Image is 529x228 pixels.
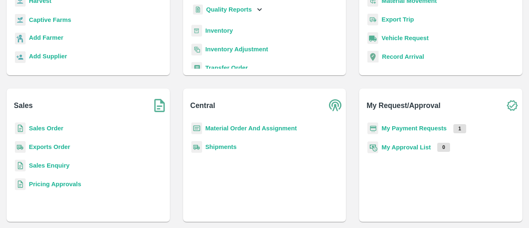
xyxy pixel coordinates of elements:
a: Record Arrival [382,53,424,60]
img: shipments [191,141,202,153]
img: sales [15,160,26,172]
img: inventory [191,43,202,55]
a: Transfer Order [205,65,248,71]
a: My Payment Requests [381,125,447,132]
img: soSales [149,95,170,116]
a: Inventory [205,27,233,34]
a: Sales Order [29,125,63,132]
img: delivery [367,14,378,26]
img: payment [367,122,378,134]
img: approval [367,141,378,154]
a: Sales Enquiry [29,162,69,169]
a: Add Farmer [29,33,63,44]
b: My Request/Approval [367,100,441,111]
a: Exports Order [29,144,70,150]
b: Add Supplier [29,53,67,60]
b: Central [190,100,215,111]
img: vehicle [367,32,378,44]
a: Captive Farms [29,17,71,23]
img: farmer [15,33,26,45]
a: Inventory Adjustment [205,46,268,53]
div: Quality Reports [191,1,264,18]
img: shipments [15,141,26,153]
b: Sales [14,100,33,111]
a: Add Supplier [29,52,67,63]
img: qualityReport [193,5,203,15]
p: 1 [453,124,466,133]
a: Export Trip [381,16,414,23]
b: Add Farmer [29,34,63,41]
img: harvest [15,14,26,26]
a: Pricing Approvals [29,181,81,187]
b: Quality Reports [206,6,252,13]
img: sales [15,178,26,190]
img: whTransfer [191,62,202,74]
img: sales [15,122,26,134]
img: check [502,95,522,116]
img: centralMaterial [191,122,202,134]
a: Shipments [205,144,237,150]
img: whInventory [191,25,202,37]
a: Vehicle Request [381,35,429,41]
p: 0 [437,143,450,152]
img: recordArrival [367,51,379,62]
img: supplier [15,51,26,63]
img: central [325,95,346,116]
a: Material Order And Assignment [205,125,297,132]
a: My Approval List [381,144,431,151]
